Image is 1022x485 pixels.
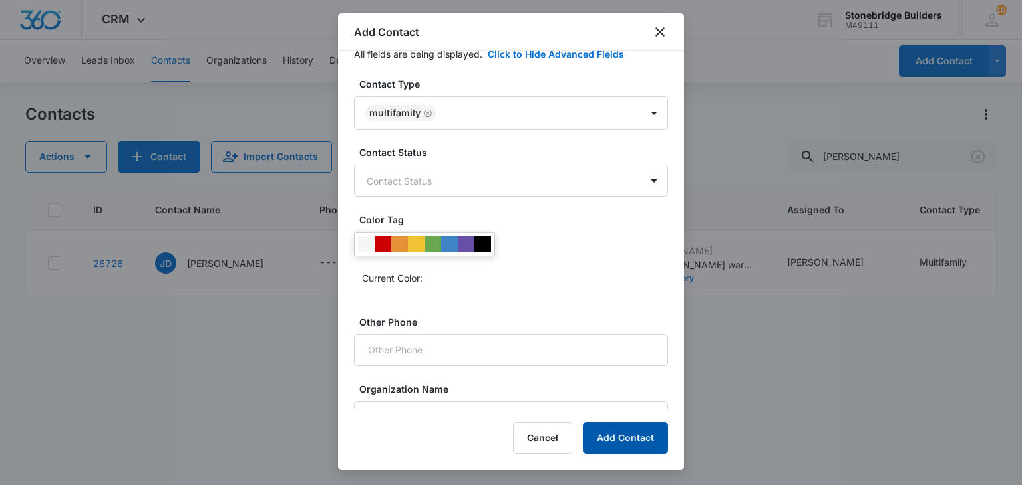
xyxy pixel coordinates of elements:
label: Other Phone [359,315,673,329]
label: Contact Status [359,145,673,159]
div: #000000 [474,236,491,252]
div: #F6F6F6 [358,236,375,252]
label: Organization Name [359,382,673,396]
input: Organization Name [354,401,668,433]
p: All fields are being displayed. [354,47,482,61]
h1: Add Contact [354,24,419,40]
button: Add Contact [583,422,668,454]
div: #f1c232 [408,236,425,252]
button: Click to Hide Advanced Fields [488,47,624,61]
div: #674ea7 [458,236,474,252]
div: Multifamily [369,108,421,118]
label: Color Tag [359,213,673,227]
button: close [652,24,668,40]
button: Cancel [513,422,572,454]
input: Other Phone [354,334,668,366]
div: #CC0000 [375,236,391,252]
div: #3d85c6 [441,236,458,252]
div: #6aa84f [425,236,441,252]
div: #e69138 [391,236,408,252]
div: Remove Multifamily [421,108,432,118]
p: Current Color: [362,271,423,285]
label: Contact Type [359,77,673,91]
